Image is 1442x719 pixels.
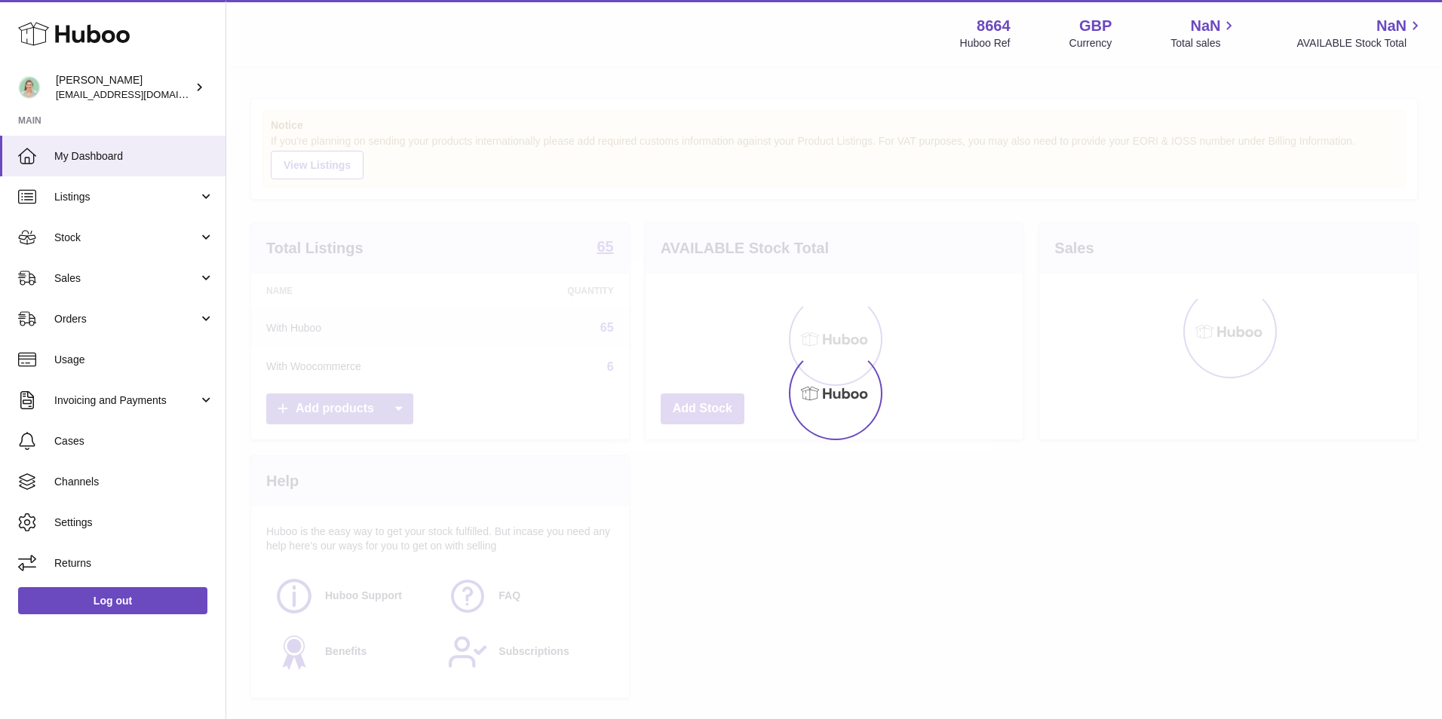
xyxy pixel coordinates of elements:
span: Orders [54,312,198,326]
span: NaN [1376,16,1407,36]
span: Listings [54,190,198,204]
span: My Dashboard [54,149,214,164]
div: [PERSON_NAME] [56,73,192,102]
span: Sales [54,271,198,286]
a: NaN AVAILABLE Stock Total [1296,16,1424,50]
span: Cases [54,434,214,448]
span: [EMAIL_ADDRESS][DOMAIN_NAME] [56,88,222,100]
span: AVAILABLE Stock Total [1296,36,1424,50]
strong: GBP [1079,16,1112,36]
span: Stock [54,231,198,245]
span: Settings [54,516,214,530]
strong: 8664 [977,16,1011,36]
img: internalAdmin-8664@internal.huboo.com [18,76,41,99]
span: Total sales [1170,36,1238,50]
span: Invoicing and Payments [54,393,198,408]
a: Log out [18,587,207,614]
span: Usage [54,353,214,367]
div: Currency [1069,36,1112,50]
a: NaN Total sales [1170,16,1238,50]
span: Returns [54,556,214,571]
span: NaN [1190,16,1220,36]
div: Huboo Ref [960,36,1011,50]
span: Channels [54,475,214,489]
